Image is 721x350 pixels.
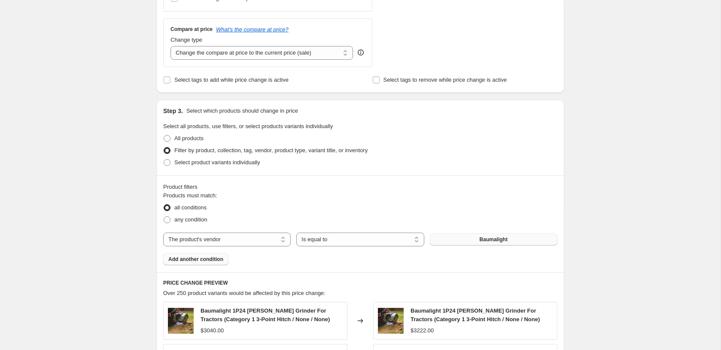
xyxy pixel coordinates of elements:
span: Select tags to remove while price change is active [383,77,507,83]
img: baumalight1p24tractorptostumpgrinder_80x.webp [168,308,194,334]
span: Products must match: [163,192,217,199]
span: Add another condition [168,256,223,263]
div: Product filters [163,183,557,191]
h3: Compare at price [170,26,213,33]
span: all conditions [174,204,207,211]
span: Baumalight 1P24 [PERSON_NAME] Grinder For Tractors (Category 1 3-Point Hitch / None / None) [201,307,330,322]
div: $3040.00 [201,326,224,335]
img: baumalight1p24tractorptostumpgrinder_80x.webp [378,308,404,334]
span: Baumalight 1P24 [PERSON_NAME] Grinder For Tractors (Category 1 3-Point Hitch / None / None) [411,307,540,322]
div: help [356,48,365,57]
span: Select product variants individually [174,159,260,166]
span: Over 250 product variants would be affected by this price change: [163,290,326,296]
button: Baumalight [430,233,557,246]
p: Select which products should change in price [186,107,298,115]
span: Filter by product, collection, tag, vendor, product type, variant title, or inventory [174,147,368,154]
h2: Step 3. [163,107,183,115]
div: $3222.00 [411,326,434,335]
span: Select tags to add while price change is active [174,77,289,83]
span: Baumalight [480,236,508,243]
button: Add another condition [163,253,228,265]
span: All products [174,135,204,141]
button: What's the compare at price? [216,26,289,33]
span: Change type [170,37,202,43]
span: any condition [174,216,207,223]
h6: PRICE CHANGE PREVIEW [163,279,557,286]
span: Select all products, use filters, or select products variants individually [163,123,333,129]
